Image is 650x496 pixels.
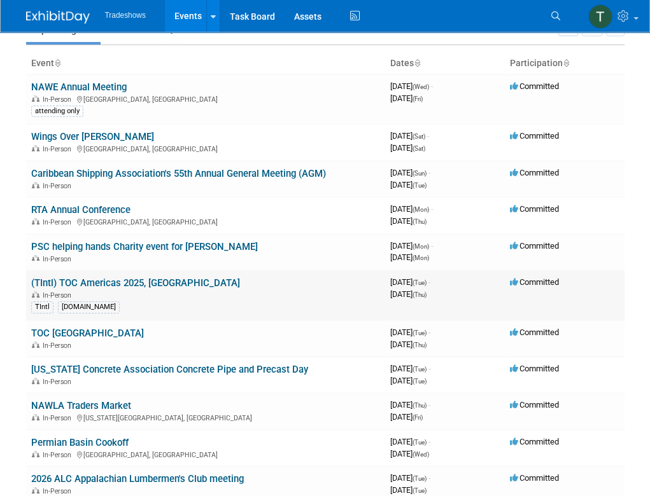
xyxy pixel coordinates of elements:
span: [DATE] [390,93,423,103]
img: In-Person Event [32,414,39,420]
img: In-Person Event [32,95,39,102]
span: - [431,81,433,91]
img: In-Person Event [32,451,39,457]
span: - [427,131,429,141]
span: (Sat) [413,145,425,152]
span: (Thu) [413,218,427,225]
span: (Tue) [413,182,427,189]
span: [DATE] [390,204,433,214]
span: In-Person [43,487,75,495]
img: ExhibitDay [26,11,90,24]
span: In-Person [43,291,75,300]
a: (TIntl) TOC Americas 2025, [GEOGRAPHIC_DATA] [31,277,240,289]
span: In-Person [43,218,75,226]
img: In-Person Event [32,378,39,384]
span: In-Person [43,182,75,190]
span: [DATE] [390,143,425,153]
a: Sort by Start Date [414,58,420,68]
img: Teresa Ktsanes [588,4,612,29]
span: Committed [510,81,559,91]
th: Dates [385,53,505,74]
span: In-Person [43,414,75,422]
span: (Thu) [413,402,427,409]
span: [DATE] [390,485,427,495]
span: [DATE] [390,241,433,251]
div: [GEOGRAPHIC_DATA], [GEOGRAPHIC_DATA] [31,449,380,459]
span: [DATE] [390,277,430,287]
span: [DATE] [390,180,427,189]
span: (Tue) [413,439,427,446]
span: Committed [510,327,559,337]
a: TOC [GEOGRAPHIC_DATA] [31,327,144,339]
a: [US_STATE] Concrete Association Concrete Pipe and Precast Day [31,364,308,375]
span: In-Person [43,95,75,104]
span: (Tue) [413,475,427,482]
span: In-Person [43,255,75,263]
span: [DATE] [390,412,423,422]
span: [DATE] [390,131,429,141]
span: - [428,400,430,410]
a: NAWLA Traders Market [31,400,131,411]
span: (Mon) [413,254,429,261]
span: - [428,277,430,287]
span: - [428,473,430,483]
span: (Mon) [413,243,429,250]
div: [US_STATE][GEOGRAPHIC_DATA], [GEOGRAPHIC_DATA] [31,412,380,422]
span: (Tue) [413,279,427,286]
div: [DOMAIN_NAME] [58,301,120,313]
span: (Fri) [413,414,423,421]
span: (Tue) [413,378,427,385]
span: (Sun) [413,170,427,177]
span: Committed [510,437,559,446]
span: In-Person [43,451,75,459]
a: Wings Over [PERSON_NAME] [31,131,154,142]
span: Committed [510,277,559,287]
span: [DATE] [390,449,429,458]
a: Permian Basin Cookoff [31,437,129,448]
span: Committed [510,241,559,251]
span: [DATE] [390,473,430,483]
span: (Wed) [413,451,429,458]
div: TIntl [31,301,53,313]
a: RTA Annual Conference [31,204,131,216]
img: In-Person Event [32,291,39,298]
span: - [428,437,430,446]
span: [DATE] [390,400,430,410]
img: In-Person Event [32,341,39,348]
span: [DATE] [390,364,430,373]
span: (Fri) [413,95,423,102]
span: - [428,364,430,373]
span: (Sat) [413,133,425,140]
span: Committed [510,131,559,141]
img: In-Person Event [32,487,39,493]
span: [DATE] [390,289,427,299]
span: Committed [510,168,559,177]
span: [DATE] [390,252,429,262]
img: In-Person Event [32,218,39,224]
span: Committed [510,473,559,483]
span: - [428,168,430,177]
span: (Tue) [413,366,427,373]
div: [GEOGRAPHIC_DATA], [GEOGRAPHIC_DATA] [31,143,380,153]
a: NAWE Annual Meeting [31,81,127,93]
span: Tradeshows [105,11,146,20]
span: In-Person [43,378,75,386]
span: [DATE] [390,437,430,446]
a: Caribbean Shipping Association's 55th Annual General Meeting (AGM) [31,168,326,179]
a: Sort by Event Name [54,58,60,68]
span: [DATE] [390,81,433,91]
span: In-Person [43,145,75,153]
span: - [431,204,433,214]
span: [DATE] [390,327,430,337]
div: [GEOGRAPHIC_DATA], [GEOGRAPHIC_DATA] [31,93,380,104]
span: Committed [510,364,559,373]
span: (Tue) [413,329,427,336]
th: Event [26,53,385,74]
span: (Thu) [413,291,427,298]
span: [DATE] [390,168,430,177]
a: Sort by Participation Type [563,58,569,68]
img: In-Person Event [32,255,39,261]
span: (Wed) [413,83,429,90]
a: PSC helping hands Charity event for [PERSON_NAME] [31,241,258,252]
span: Committed [510,400,559,410]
